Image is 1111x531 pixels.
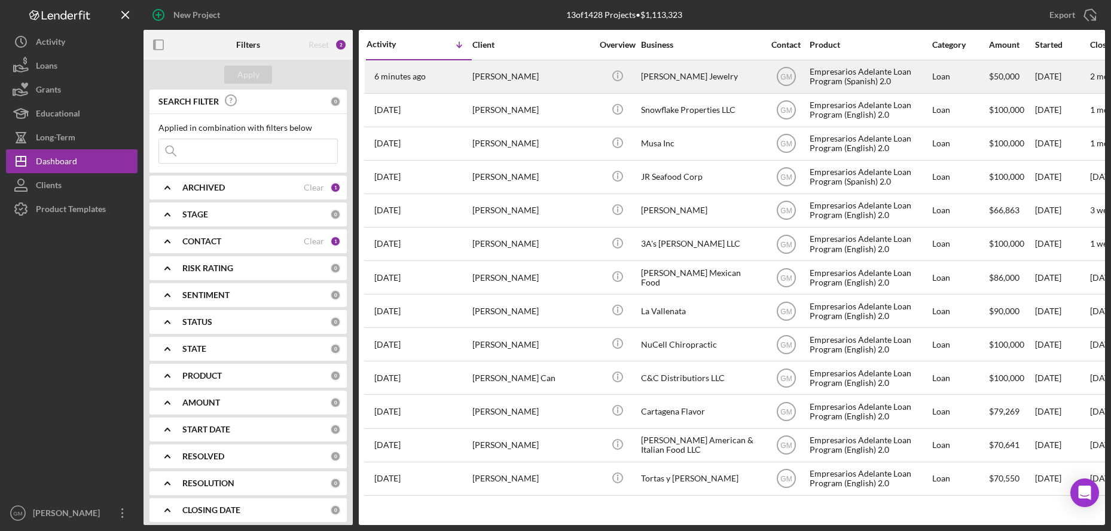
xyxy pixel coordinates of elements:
[304,237,324,246] div: Clear
[335,39,347,51] div: 2
[374,440,401,450] time: 2025-05-23 20:36
[6,125,138,149] a: Long-Term
[330,343,341,354] div: 0
[374,373,401,383] time: 2025-06-26 22:54
[641,262,761,293] div: [PERSON_NAME] Mexican Food
[330,182,341,193] div: 1
[641,128,761,159] div: Musa Inc
[780,207,792,215] text: GM
[641,463,761,495] div: Tortas y [PERSON_NAME]
[144,3,232,27] button: New Project
[1035,40,1089,50] div: Started
[641,94,761,126] div: Snowflake Properties LLC
[330,397,341,408] div: 0
[472,195,592,226] div: [PERSON_NAME]
[6,197,138,221] button: Product Templates
[932,463,988,495] div: Loan
[989,161,1034,193] div: $100,000
[810,463,929,495] div: Empresarios Adelante Loan Program (English) 2.0
[6,30,138,54] button: Activity
[780,240,792,248] text: GM
[810,40,929,50] div: Product
[780,106,792,115] text: GM
[1035,429,1089,461] div: [DATE]
[330,96,341,107] div: 0
[6,149,138,173] button: Dashboard
[472,40,592,50] div: Client
[236,40,260,50] b: Filters
[989,94,1034,126] div: $100,000
[6,173,138,197] a: Clients
[6,54,138,78] button: Loans
[641,228,761,260] div: 3A's [PERSON_NAME] LLC
[780,73,792,81] text: GM
[374,239,401,248] time: 2025-07-25 02:09
[309,40,329,50] div: Reset
[780,140,792,148] text: GM
[182,290,230,300] b: SENTIMENT
[182,263,233,273] b: RISK RATING
[374,407,401,416] time: 2025-05-27 21:15
[36,197,106,224] div: Product Templates
[330,478,341,489] div: 0
[810,161,929,193] div: Empresarios Adelante Loan Program (Spanish) 2.0
[30,501,108,528] div: [PERSON_NAME]
[780,307,792,315] text: GM
[1035,61,1089,93] div: [DATE]
[932,40,988,50] div: Category
[641,40,761,50] div: Business
[641,161,761,193] div: JR Seafood Corp
[566,10,682,20] div: 13 of 1428 Projects • $1,113,323
[472,94,592,126] div: [PERSON_NAME]
[330,424,341,435] div: 0
[158,123,338,133] div: Applied in combination with filters below
[932,295,988,327] div: Loan
[989,362,1034,394] div: $100,000
[173,3,220,27] div: New Project
[330,263,341,274] div: 0
[330,370,341,381] div: 0
[36,102,80,128] div: Educational
[932,128,988,159] div: Loan
[932,362,988,394] div: Loan
[1037,3,1105,27] button: Export
[932,161,988,193] div: Loan
[182,452,224,461] b: RESOLVED
[932,329,988,360] div: Loan
[472,463,592,495] div: [PERSON_NAME]
[374,306,401,316] time: 2025-07-18 16:57
[780,475,792,483] text: GM
[1035,94,1089,126] div: [DATE]
[330,317,341,327] div: 0
[374,72,426,81] time: 2025-08-28 18:30
[932,195,988,226] div: Loan
[989,195,1034,226] div: $66,863
[472,362,592,394] div: [PERSON_NAME] Can
[1035,329,1089,360] div: [DATE]
[330,236,341,247] div: 1
[330,209,341,220] div: 0
[641,61,761,93] div: [PERSON_NAME] Jewelry
[374,340,401,349] time: 2025-06-29 23:06
[304,183,324,192] div: Clear
[36,54,57,81] div: Loans
[1070,478,1099,507] div: Open Intercom Messenger
[810,295,929,327] div: Empresarios Adelante Loan Program (English) 2.0
[989,295,1034,327] div: $90,000
[641,362,761,394] div: C&C Distributiors LLC
[810,94,929,126] div: Empresarios Adelante Loan Program (English) 2.0
[810,228,929,260] div: Empresarios Adelante Loan Program (English) 2.0
[13,510,22,517] text: GM
[641,395,761,427] div: Cartagena Flavor
[641,295,761,327] div: La Vallenata
[374,172,401,182] time: 2025-08-15 16:23
[472,295,592,327] div: [PERSON_NAME]
[237,66,260,84] div: Apply
[1035,395,1089,427] div: [DATE]
[1035,362,1089,394] div: [DATE]
[182,237,221,246] b: CONTACT
[6,102,138,125] a: Educational
[367,39,419,49] div: Activity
